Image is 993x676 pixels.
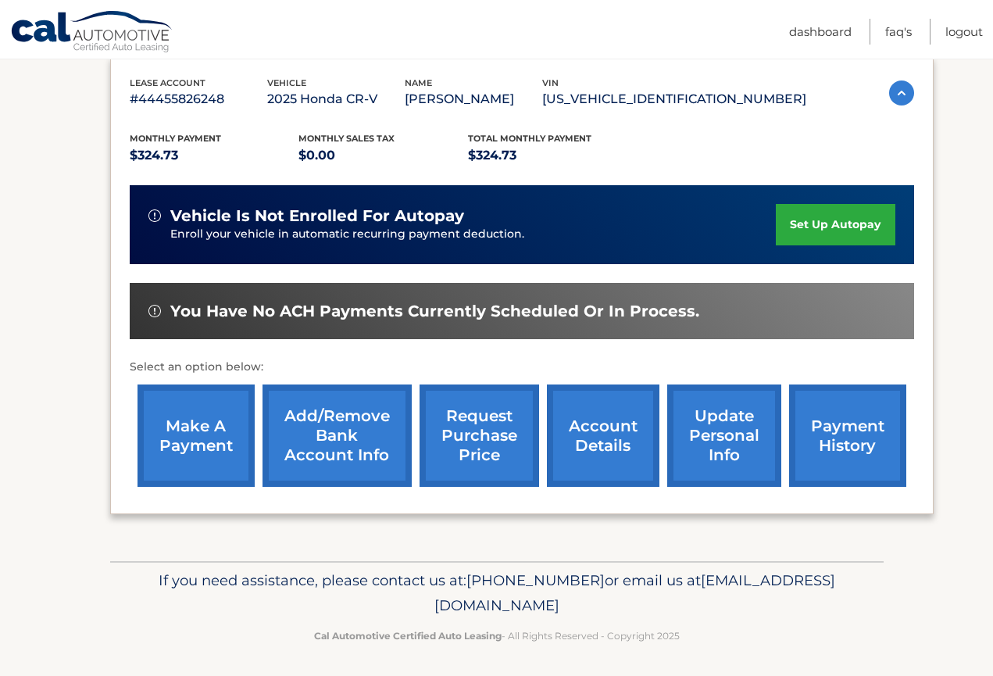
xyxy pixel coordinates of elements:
[120,628,873,644] p: - All Rights Reserved - Copyright 2025
[130,88,267,110] p: #44455826248
[267,88,405,110] p: 2025 Honda CR-V
[130,133,221,144] span: Monthly Payment
[405,77,432,88] span: name
[420,384,539,487] a: request purchase price
[434,571,835,614] span: [EMAIL_ADDRESS][DOMAIN_NAME]
[314,630,502,642] strong: Cal Automotive Certified Auto Leasing
[120,568,873,618] p: If you need assistance, please contact us at: or email us at
[170,302,699,321] span: You have no ACH payments currently scheduled or in process.
[667,384,781,487] a: update personal info
[148,305,161,317] img: alert-white.svg
[170,206,464,226] span: vehicle is not enrolled for autopay
[405,88,542,110] p: [PERSON_NAME]
[267,77,306,88] span: vehicle
[547,384,659,487] a: account details
[298,145,468,166] p: $0.00
[789,19,852,45] a: Dashboard
[130,77,205,88] span: lease account
[263,384,412,487] a: Add/Remove bank account info
[298,133,395,144] span: Monthly sales Tax
[170,226,777,243] p: Enroll your vehicle in automatic recurring payment deduction.
[10,10,174,55] a: Cal Automotive
[468,145,638,166] p: $324.73
[148,209,161,222] img: alert-white.svg
[130,358,914,377] p: Select an option below:
[889,80,914,106] img: accordion-active.svg
[885,19,912,45] a: FAQ's
[542,77,559,88] span: vin
[789,384,906,487] a: payment history
[542,88,806,110] p: [US_VEHICLE_IDENTIFICATION_NUMBER]
[130,145,299,166] p: $324.73
[466,571,605,589] span: [PHONE_NUMBER]
[776,204,895,245] a: set up autopay
[138,384,255,487] a: make a payment
[945,19,983,45] a: Logout
[468,133,591,144] span: Total Monthly Payment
